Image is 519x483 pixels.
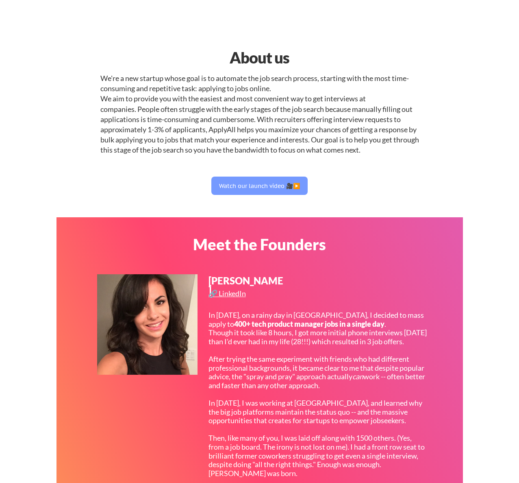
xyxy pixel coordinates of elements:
a: 🔗 LinkedIn [208,290,248,300]
button: Watch our launch video 🎥▶️ [211,177,308,195]
div: About us [155,46,364,69]
div: 🔗 LinkedIn [208,290,248,297]
em: can [352,372,363,381]
div: [PERSON_NAME] [208,276,284,295]
div: We're a new startup whose goal is to automate the job search process, starting with the most time... [100,73,419,155]
strong: 400+ tech product manager jobs in a single day [234,319,384,328]
div: Meet the Founders [155,236,364,252]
